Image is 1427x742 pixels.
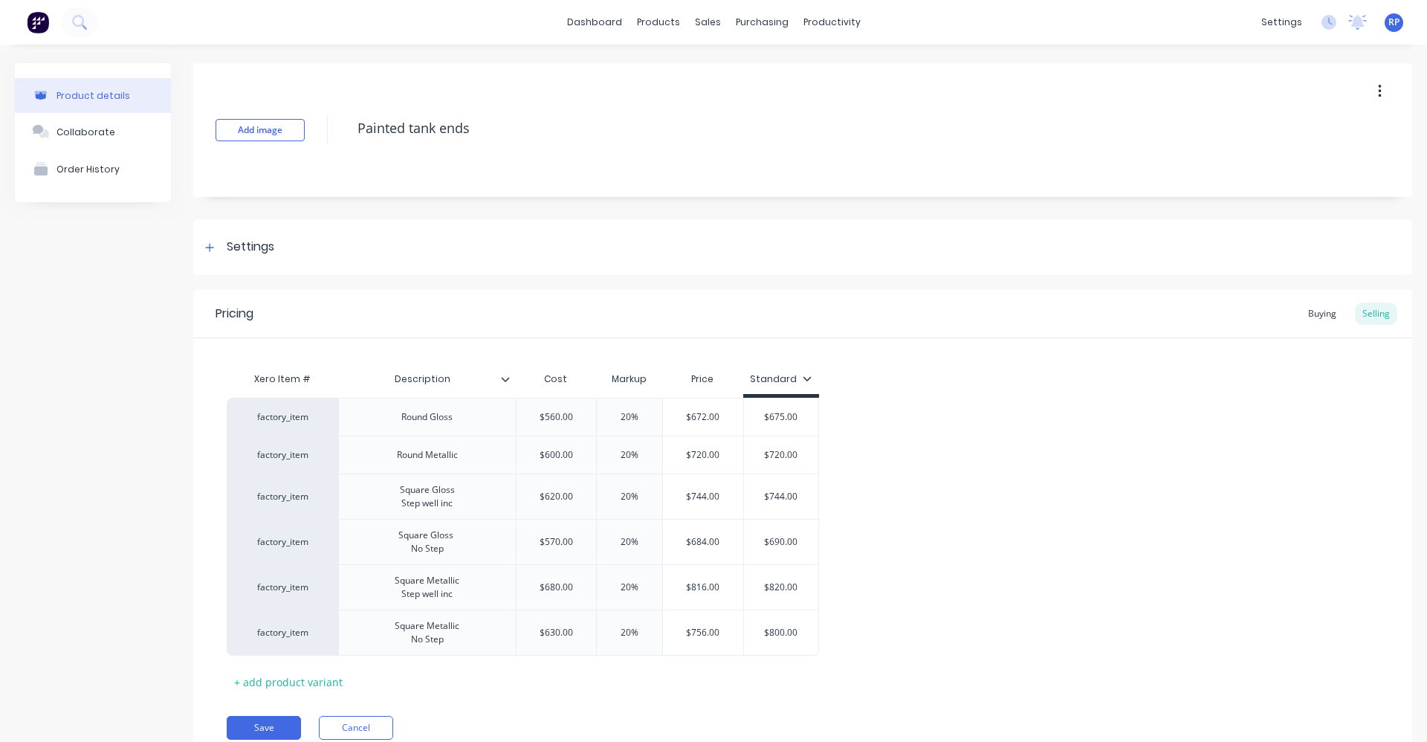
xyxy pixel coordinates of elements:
[592,436,667,474] div: 20%
[796,11,868,33] div: productivity
[728,11,796,33] div: purchasing
[592,569,667,606] div: 20%
[56,126,115,138] div: Collaborate
[15,150,171,187] button: Order History
[592,523,667,561] div: 20%
[15,78,171,113] button: Product details
[242,626,323,639] div: factory_item
[386,526,467,558] div: Square Gloss No Step
[216,119,305,141] button: Add image
[663,399,743,436] div: $672.00
[383,571,471,604] div: Square Metallic Step well inc
[227,364,338,394] div: Xero Item #
[744,478,818,515] div: $744.00
[517,399,597,436] div: $560.00
[744,614,818,651] div: $800.00
[1254,11,1310,33] div: settings
[242,490,323,503] div: factory_item
[242,581,323,594] div: factory_item
[227,238,274,257] div: Settings
[744,523,818,561] div: $690.00
[227,564,819,610] div: factory_itemSquare Metallic Step well inc$680.0020%$816.00$820.00
[663,436,743,474] div: $720.00
[350,111,1290,146] textarea: Painted tank ends
[630,11,687,33] div: products
[592,614,667,651] div: 20%
[242,448,323,462] div: factory_item
[744,569,818,606] div: $820.00
[338,364,516,394] div: Description
[56,164,120,175] div: Order History
[663,523,743,561] div: $684.00
[319,716,393,740] button: Cancel
[27,11,49,33] img: Factory
[744,399,818,436] div: $675.00
[227,716,301,740] button: Save
[389,407,465,427] div: Round Gloss
[663,478,743,515] div: $744.00
[1388,16,1400,29] span: RP
[517,478,597,515] div: $620.00
[383,616,471,649] div: Square Metallic No Step
[227,610,819,656] div: factory_itemSquare Metallic No Step$630.0020%$756.00$800.00
[750,372,812,386] div: Standard
[560,11,630,33] a: dashboard
[517,436,597,474] div: $600.00
[56,90,130,101] div: Product details
[517,614,597,651] div: $630.00
[516,364,597,394] div: Cost
[242,410,323,424] div: factory_item
[242,535,323,549] div: factory_item
[592,399,667,436] div: 20%
[517,569,597,606] div: $680.00
[517,523,597,561] div: $570.00
[338,361,507,398] div: Description
[596,364,662,394] div: Markup
[227,436,819,474] div: factory_itemRound Metallic$600.0020%$720.00$720.00
[744,436,818,474] div: $720.00
[388,480,467,513] div: Square Gloss Step well inc
[1301,303,1344,325] div: Buying
[227,398,819,436] div: factory_itemRound Gloss$560.0020%$672.00$675.00
[592,478,667,515] div: 20%
[216,305,253,323] div: Pricing
[663,569,743,606] div: $816.00
[15,113,171,150] button: Collaborate
[663,614,743,651] div: $756.00
[385,445,470,465] div: Round Metallic
[227,519,819,564] div: factory_itemSquare Gloss No Step$570.0020%$684.00$690.00
[227,671,350,694] div: + add product variant
[1355,303,1397,325] div: Selling
[227,474,819,519] div: factory_itemSquare Gloss Step well inc$620.0020%$744.00$744.00
[662,364,743,394] div: Price
[687,11,728,33] div: sales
